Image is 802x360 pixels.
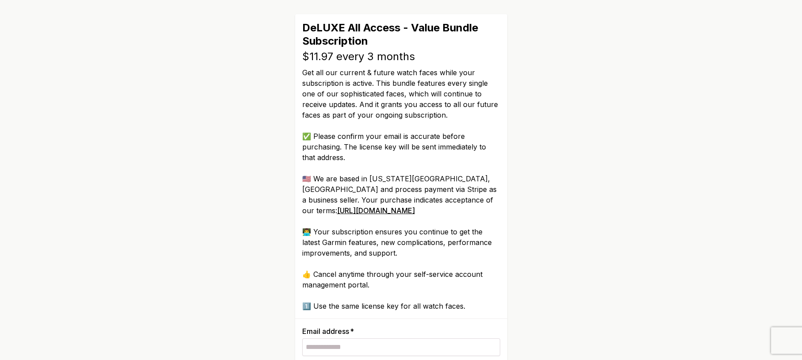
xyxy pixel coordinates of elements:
[302,301,500,311] p: 1️⃣ Use the same license key for all watch faces.
[302,326,500,337] label: Email address
[302,50,336,63] span: $11.97
[337,206,415,215] a: [URL][DOMAIN_NAME]
[302,131,500,163] p: ✅ Please confirm your email is accurate before purchasing. The license key will be sent immediate...
[302,226,500,258] p: 👨‍💻 Your subscription ensures you continue to get the latest Garmin features, new complications, ...
[336,50,415,63] span: every 3 months
[302,173,500,216] p: 🇺🇸 We are based in [US_STATE][GEOGRAPHIC_DATA], [GEOGRAPHIC_DATA] and process payment via Stripe ...
[302,67,500,120] p: Get all our current & future watch faces while your subscription is active. This bundle features ...
[302,269,500,290] p: 👍 Cancel anytime through your self-service account management portal.
[302,21,500,48] h1: DeLUXE All Access - Value Bundle Subscription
